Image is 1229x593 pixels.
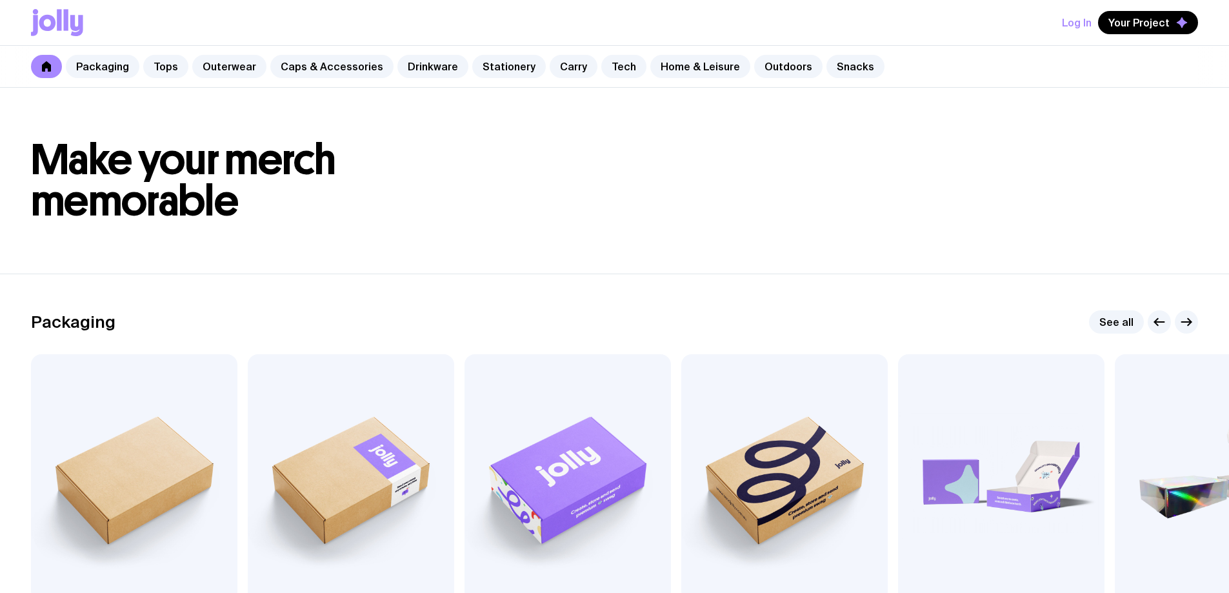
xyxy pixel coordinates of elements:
a: See all [1089,310,1144,334]
a: Drinkware [397,55,468,78]
a: Carry [550,55,597,78]
a: Outerwear [192,55,266,78]
a: Outdoors [754,55,823,78]
span: Your Project [1108,16,1170,29]
button: Log In [1062,11,1092,34]
a: Caps & Accessories [270,55,394,78]
button: Your Project [1098,11,1198,34]
a: Snacks [826,55,884,78]
a: Home & Leisure [650,55,750,78]
a: Tech [601,55,646,78]
span: Make your merch memorable [31,134,336,226]
a: Stationery [472,55,546,78]
h2: Packaging [31,312,115,332]
a: Packaging [66,55,139,78]
a: Tops [143,55,188,78]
